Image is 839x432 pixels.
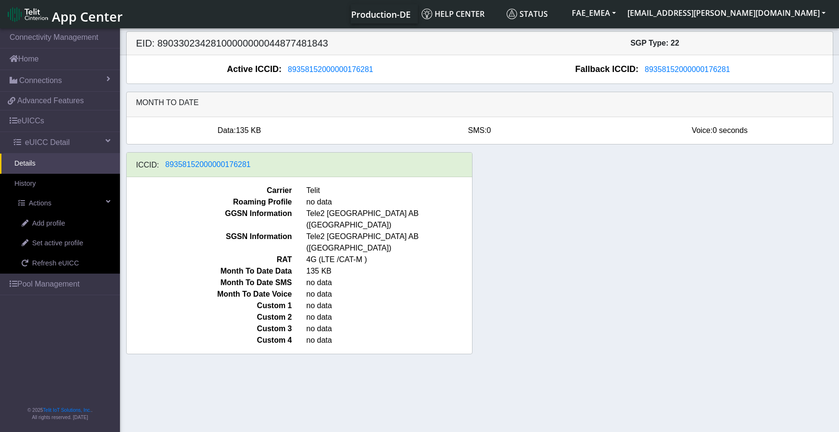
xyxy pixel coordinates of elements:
span: Telit [299,185,479,196]
span: no data [299,300,479,312]
span: Production-DE [351,9,411,20]
span: 135 KB [299,265,479,277]
span: GGSN Information [119,208,299,231]
button: 89358152000000176281 [638,63,736,76]
a: Add profile [7,214,120,234]
span: 89358152000000176281 [165,160,251,168]
img: logo-telit-cinterion-gw-new.png [8,7,48,22]
span: 135 KB [236,126,261,134]
img: knowledge.svg [422,9,432,19]
a: Help center [418,4,503,24]
span: RAT [119,254,299,265]
span: SGSN Information [119,231,299,254]
a: Status [503,4,566,24]
span: Add profile [32,218,65,229]
span: 0 seconds [712,126,747,134]
img: status.svg [507,9,517,19]
span: 89358152000000176281 [645,65,730,73]
span: Month To Date Data [119,265,299,277]
span: Help center [422,9,484,19]
span: Status [507,9,548,19]
span: Set active profile [32,238,83,249]
h6: ICCID: [136,160,159,169]
span: SGP Type: 22 [630,39,679,47]
a: Actions [4,193,120,214]
span: Actions [29,198,51,209]
button: FAE_EMEA [566,4,622,22]
a: Your current platform instance [351,4,410,24]
span: Carrier [119,185,299,196]
a: Set active profile [7,233,120,253]
span: Tele2 [GEOGRAPHIC_DATA] AB ([GEOGRAPHIC_DATA]) [299,208,479,231]
span: Roaming Profile [119,196,299,208]
span: Active ICCID: [227,63,282,76]
span: no data [299,312,479,323]
span: Connections [19,75,62,86]
span: Custom 2 [119,312,299,323]
span: SMS: [468,126,486,134]
span: Custom 1 [119,300,299,312]
span: Month To Date Voice [119,288,299,300]
h5: EID: 89033023428100000000044877481843 [129,37,480,49]
h6: Month to date [136,98,823,107]
span: Refresh eUICC [32,258,79,269]
span: Advanced Features [17,95,84,107]
span: no data [299,277,479,288]
span: no data [299,323,479,335]
a: App Center [8,4,121,24]
span: 4G (LTE /CAT-M ) [299,254,479,265]
span: Voice: [692,126,713,134]
span: Custom 3 [119,323,299,335]
a: Refresh eUICC [7,253,120,274]
button: 89358152000000176281 [282,63,379,76]
a: eUICC Detail [4,132,120,153]
span: Custom 4 [119,335,299,346]
span: no data [299,335,479,346]
span: no data [299,196,479,208]
span: Fallback ICCID: [575,63,638,76]
span: 89358152000000176281 [288,65,373,73]
span: Data: [217,126,236,134]
span: 0 [487,126,491,134]
button: 89358152000000176281 [159,158,257,171]
span: Tele2 [GEOGRAPHIC_DATA] AB ([GEOGRAPHIC_DATA]) [299,231,479,254]
button: [EMAIL_ADDRESS][PERSON_NAME][DOMAIN_NAME] [622,4,831,22]
a: Telit IoT Solutions, Inc. [43,408,91,413]
span: eUICC Detail [25,137,70,148]
span: Month To Date SMS [119,277,299,288]
span: no data [299,288,479,300]
span: App Center [52,8,123,25]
